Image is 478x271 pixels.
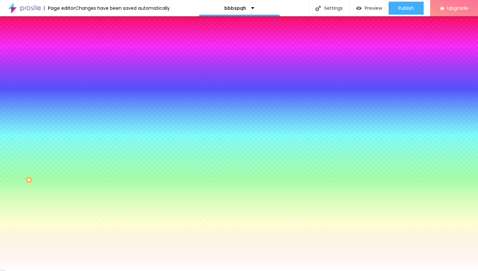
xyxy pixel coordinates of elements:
[315,6,321,11] img: Icone
[389,2,424,15] button: Publish
[398,6,414,11] span: Publish
[224,6,246,10] p: bbbspgh
[447,5,468,11] span: Upgrade
[44,6,75,10] div: Page editor
[75,6,170,10] div: Changes have been saved automatically
[365,6,382,11] span: Preview
[356,6,362,11] img: view-1.svg
[350,2,389,15] button: Preview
